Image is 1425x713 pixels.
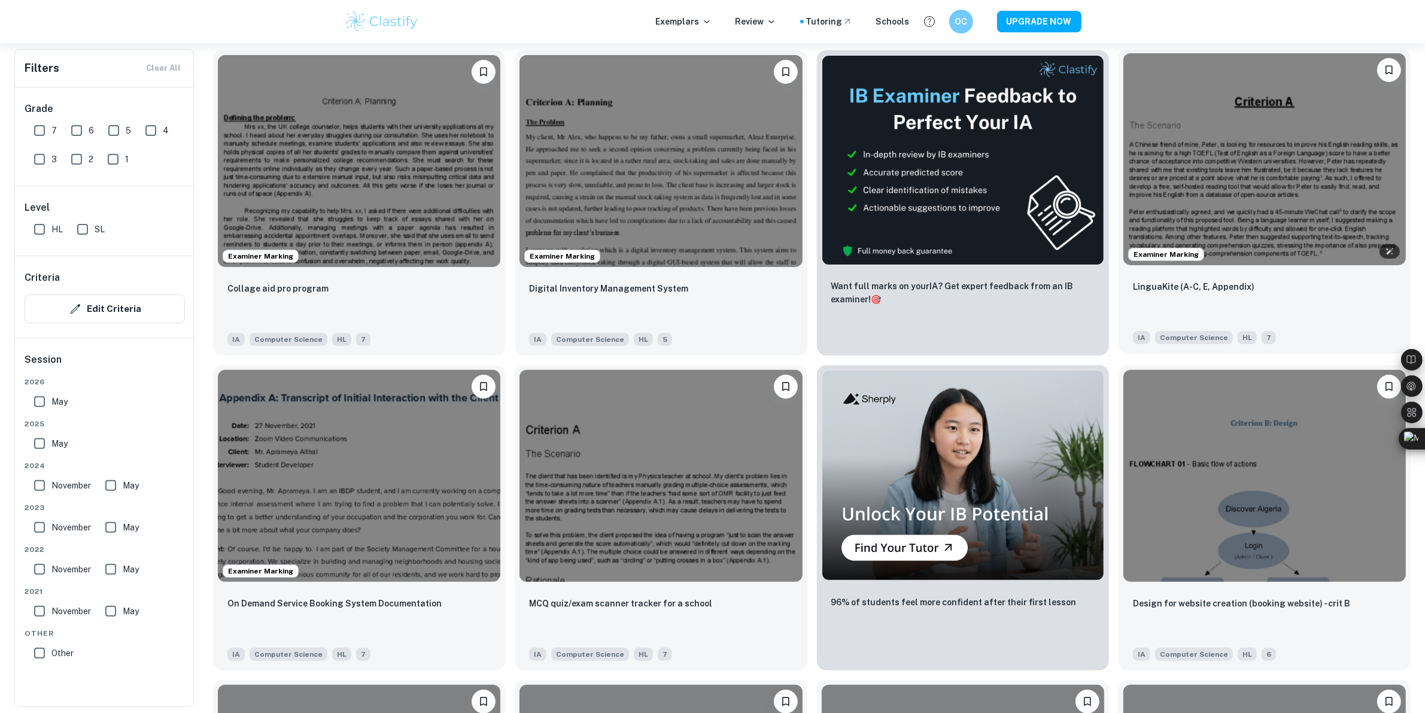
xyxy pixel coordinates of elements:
span: 5 [658,333,672,346]
span: Computer Science [551,648,629,661]
button: Bookmark [774,60,798,84]
p: Digital Inventory Management System [529,282,688,295]
span: IA [227,648,245,661]
span: 3 [51,153,57,166]
img: Computer Science IA example thumbnail: Design for website creation (booking web [1123,370,1406,582]
h6: Session [25,353,185,377]
span: IA [227,333,245,346]
button: Bookmark [1377,58,1401,82]
span: IA [1133,331,1150,344]
span: Examiner Marking [1129,249,1204,260]
span: 2024 [25,460,185,471]
span: 6 [1262,648,1276,661]
span: Computer Science [1155,331,1233,344]
a: Examiner MarkingBookmarkCollage aid pro programIAComputer ScienceHL7 [213,50,505,356]
span: 2023 [25,502,185,513]
span: 2022 [25,544,185,555]
span: 2021 [25,586,185,597]
a: BookmarkDesign for website creation (booking website) - crit BIAComputer ScienceHL6 [1119,365,1411,670]
a: Examiner MarkingBookmarkOn Demand Service Booking System DocumentationIAComputer ScienceHL7 [213,365,505,670]
span: May [123,479,139,492]
h6: Criteria [25,271,60,285]
p: Design for website creation (booking website) - crit B [1133,597,1350,610]
h6: Level [25,201,185,215]
span: 4 [163,124,169,137]
h6: OC [954,15,968,28]
span: HL [1238,648,1257,661]
span: Computer Science [551,333,629,346]
span: 1 [125,153,129,166]
h6: Grade [25,102,185,116]
span: May [123,521,139,534]
button: Help and Feedback [919,11,940,32]
button: UPGRADE NOW [997,11,1081,32]
button: OC [949,10,973,34]
span: Computer Science [250,333,327,346]
p: Collage aid pro program [227,282,329,295]
span: Examiner Marking [223,251,298,262]
span: 7 [356,648,370,661]
span: HL [332,333,351,346]
span: 5 [126,124,131,137]
a: Examiner MarkingBookmarkLinguaKite (A-C, E, Appendix)IAComputer ScienceHL7 [1119,50,1411,356]
span: Other [51,647,74,660]
p: MCQ quiz/exam scanner tracker for a school [529,597,712,610]
a: Tutoring [806,15,852,28]
p: LinguaKite (A-C, E, Appendix) [1133,280,1254,293]
img: Computer Science IA example thumbnail: On Demand Service Booking System Documen [218,370,500,582]
p: Review [736,15,776,28]
img: Computer Science IA example thumbnail: Digital Inventory Management System [519,55,802,267]
img: Thumbnail [822,370,1104,580]
span: November [51,521,91,534]
span: May [123,563,139,576]
span: 🎯 [871,295,882,304]
span: 6 [89,124,94,137]
span: 7 [51,124,57,137]
img: Computer Science IA example thumbnail: Collage aid pro program [218,55,500,267]
span: November [51,479,91,492]
p: On Demand Service Booking System Documentation [227,597,442,610]
button: Bookmark [472,375,496,399]
a: Schools [876,15,910,28]
span: May [123,605,139,618]
h6: Filters [25,60,59,77]
span: 7 [658,648,672,661]
p: Exemplars [656,15,712,28]
span: Computer Science [250,648,327,661]
img: Computer Science IA example thumbnail: LinguaKite (A-C, E, Appendix) [1123,53,1406,265]
img: Computer Science IA example thumbnail: MCQ quiz/exam scanner tracker for a scho [519,370,802,582]
span: 7 [1262,331,1276,344]
span: HL [634,648,653,661]
a: ThumbnailWant full marks on yourIA? Get expert feedback from an IB examiner! [817,50,1109,356]
button: Bookmark [774,375,798,399]
span: 2025 [25,418,185,429]
span: May [51,395,68,408]
p: 96% of students feel more confident after their first lesson [831,596,1077,609]
button: Bookmark [1377,375,1401,399]
a: BookmarkMCQ quiz/exam scanner tracker for a schoolIAComputer ScienceHL7 [515,365,807,670]
span: 2 [89,153,93,166]
span: Examiner Marking [223,566,298,577]
p: Want full marks on your IA ? Get expert feedback from an IB examiner! [831,280,1095,306]
span: SL [95,223,105,236]
a: Examiner MarkingBookmarkDigital Inventory Management SystemIAComputer ScienceHL5 [515,50,807,356]
span: 2026 [25,377,185,387]
span: November [51,605,91,618]
button: Bookmark [472,60,496,84]
span: 7 [356,333,370,346]
span: HL [1238,331,1257,344]
a: Thumbnail96% of students feel more confident after their first lesson [817,365,1109,670]
span: IA [529,648,546,661]
span: IA [1133,648,1150,661]
span: Computer Science [1155,648,1233,661]
img: Clastify logo [344,10,420,34]
span: Examiner Marking [525,251,600,262]
img: Thumbnail [822,55,1104,265]
span: November [51,563,91,576]
span: May [51,437,68,450]
span: HL [332,648,351,661]
span: IA [529,333,546,346]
